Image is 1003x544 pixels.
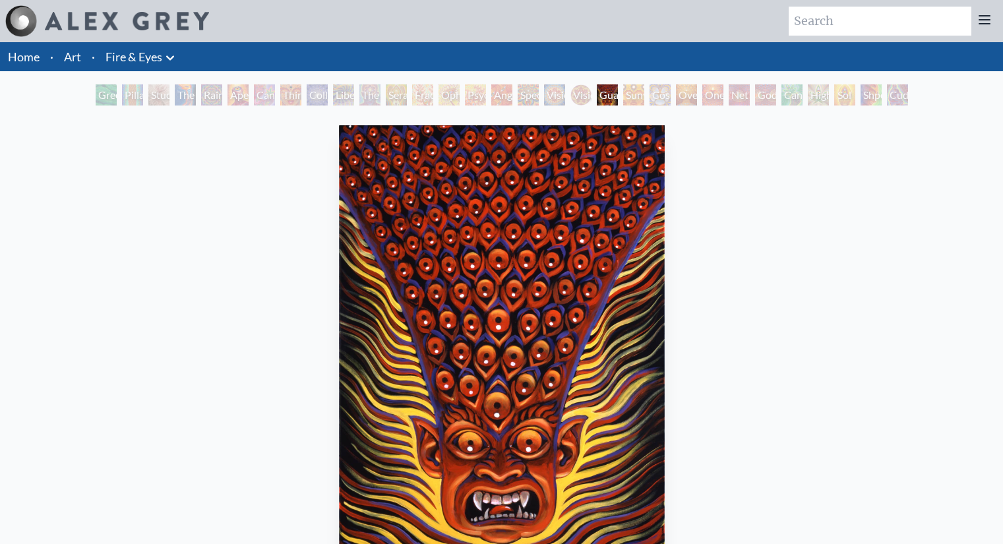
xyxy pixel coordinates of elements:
[64,47,81,66] a: Art
[228,84,249,106] div: Aperture
[702,84,723,106] div: One
[386,84,407,106] div: Seraphic Transport Docking on the Third Eye
[201,84,222,106] div: Rainbow Eye Ripple
[729,84,750,106] div: Net of Being
[491,84,512,106] div: Angel Skin
[45,42,59,71] li: ·
[789,7,971,36] input: Search
[597,84,618,106] div: Guardian of Infinite Vision
[650,84,671,106] div: Cosmic Elf
[96,84,117,106] div: Green Hand
[887,84,908,106] div: Cuddle
[465,84,486,106] div: Psychomicrograph of a Fractal Paisley Cherub Feather Tip
[148,84,169,106] div: Study for the Great Turn
[307,84,328,106] div: Collective Vision
[280,84,301,106] div: Third Eye Tears of Joy
[755,84,776,106] div: Godself
[8,49,40,64] a: Home
[359,84,380,106] div: The Seer
[623,84,644,106] div: Sunyata
[254,84,275,106] div: Cannabis Sutra
[439,84,460,106] div: Ophanic Eyelash
[781,84,803,106] div: Cannafist
[106,47,162,66] a: Fire & Eyes
[808,84,829,106] div: Higher Vision
[570,84,592,106] div: Vision [PERSON_NAME]
[175,84,196,106] div: The Torch
[333,84,354,106] div: Liberation Through Seeing
[861,84,882,106] div: Shpongled
[122,84,143,106] div: Pillar of Awareness
[86,42,100,71] li: ·
[834,84,855,106] div: Sol Invictus
[676,84,697,106] div: Oversoul
[518,84,539,106] div: Spectral Lotus
[544,84,565,106] div: Vision Crystal
[412,84,433,106] div: Fractal Eyes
